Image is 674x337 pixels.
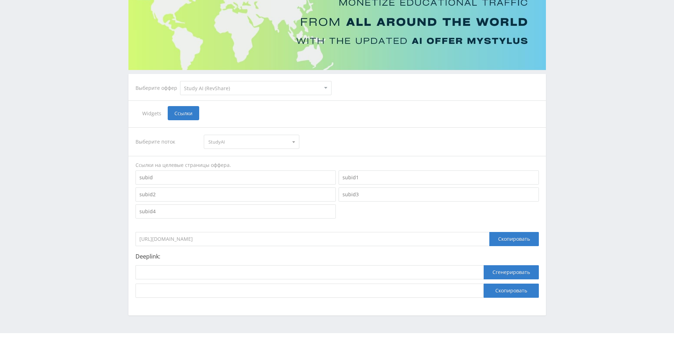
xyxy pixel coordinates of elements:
p: Deeplink: [136,253,539,260]
button: Скопировать [484,284,539,298]
input: subid2 [136,187,336,202]
div: Выберите поток [136,135,197,149]
div: Выберите оффер [136,85,180,91]
input: subid1 [339,170,539,185]
input: subid3 [339,187,539,202]
span: StudyAI [208,135,288,149]
div: Ссылки на целевые страницы оффера. [136,162,539,169]
input: subid4 [136,204,336,219]
span: Widgets [136,106,168,120]
input: subid [136,170,336,185]
div: Скопировать [489,232,539,246]
button: Сгенерировать [484,265,539,279]
span: Ссылки [168,106,199,120]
